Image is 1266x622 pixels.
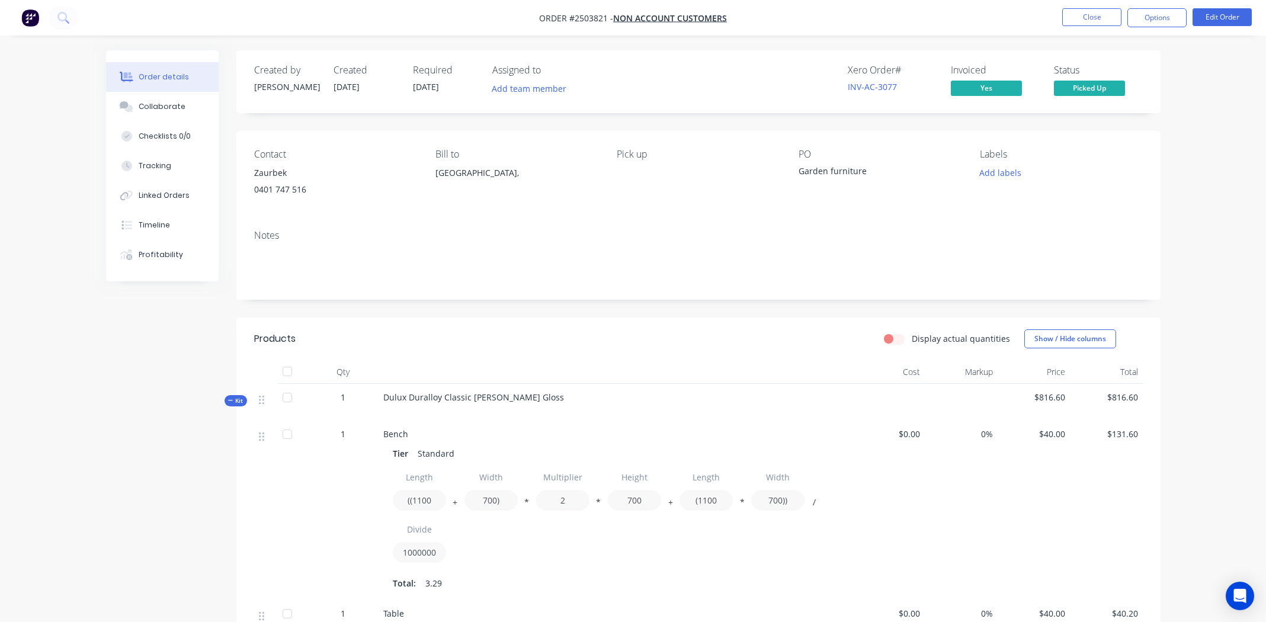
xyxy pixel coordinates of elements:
[665,500,677,509] button: +
[449,500,461,509] button: +
[1054,81,1125,98] button: Picked Up
[393,542,446,563] input: Value
[485,81,572,97] button: Add team member
[930,607,993,620] span: 0%
[1054,81,1125,95] span: Picked Up
[536,490,589,511] input: Value
[1062,8,1121,26] button: Close
[106,62,219,92] button: Order details
[464,467,518,488] input: Label
[139,101,185,112] div: Collaborate
[799,165,947,181] div: Garden furniture
[799,149,961,160] div: PO
[998,360,1071,384] div: Price
[106,181,219,210] button: Linked Orders
[1075,391,1138,403] span: $816.60
[383,428,408,440] span: Bench
[106,121,219,151] button: Checklists 0/0
[1075,428,1138,440] span: $131.60
[680,490,733,511] input: Value
[383,608,404,619] span: Table
[425,577,442,589] span: 3.29
[608,467,661,488] input: Label
[852,360,925,384] div: Cost
[139,220,170,230] div: Timeline
[751,467,805,488] input: Label
[383,392,564,403] span: Dulux Duralloy Classic [PERSON_NAME] Gloss
[980,149,1142,160] div: Labels
[228,396,243,405] span: Kit
[951,65,1040,76] div: Invoiced
[930,428,993,440] span: 0%
[1193,8,1252,26] button: Edit Order
[539,12,613,24] span: Order #2503821 -
[413,81,439,92] span: [DATE]
[106,151,219,181] button: Tracking
[334,81,360,92] span: [DATE]
[857,428,921,440] span: $0.00
[106,240,219,270] button: Profitability
[139,161,171,171] div: Tracking
[848,65,937,76] div: Xero Order #
[1075,607,1138,620] span: $40.20
[925,360,998,384] div: Markup
[613,12,727,24] a: Non account customers
[341,607,345,620] span: 1
[464,490,518,511] input: Value
[254,65,319,76] div: Created by
[254,149,416,160] div: Contact
[435,165,598,203] div: [GEOGRAPHIC_DATA],
[857,607,921,620] span: $0.00
[1226,582,1254,610] div: Open Intercom Messenger
[1070,360,1143,384] div: Total
[435,149,598,160] div: Bill to
[254,181,416,198] div: 0401 747 516
[435,165,598,181] div: [GEOGRAPHIC_DATA],
[393,445,413,462] div: Tier
[973,165,1028,181] button: Add labels
[139,72,189,82] div: Order details
[341,391,345,403] span: 1
[393,519,446,540] input: Label
[808,500,820,509] button: /
[1002,607,1066,620] span: $40.00
[951,81,1022,95] span: Yes
[1024,329,1116,348] button: Show / Hide columns
[1054,65,1143,76] div: Status
[912,332,1010,345] label: Display actual quantities
[413,65,478,76] div: Required
[1127,8,1187,27] button: Options
[334,65,399,76] div: Created
[680,467,733,488] input: Label
[254,81,319,93] div: [PERSON_NAME]
[106,92,219,121] button: Collaborate
[254,165,416,203] div: Zaurbek0401 747 516
[751,490,805,511] input: Value
[307,360,379,384] div: Qty
[225,395,247,406] div: Kit
[492,65,611,76] div: Assigned to
[393,467,446,488] input: Label
[608,490,661,511] input: Value
[254,165,416,181] div: Zaurbek
[413,445,459,462] div: Standard
[393,577,416,589] span: Total:
[139,190,190,201] div: Linked Orders
[106,210,219,240] button: Timeline
[254,332,296,346] div: Products
[492,81,573,97] button: Add team member
[536,467,589,488] input: Label
[1002,428,1066,440] span: $40.00
[139,131,191,142] div: Checklists 0/0
[848,81,897,92] a: INV-AC-3077
[21,9,39,27] img: Factory
[139,249,183,260] div: Profitability
[393,490,446,511] input: Value
[1002,391,1066,403] span: $816.60
[617,149,779,160] div: Pick up
[341,428,345,440] span: 1
[254,230,1143,241] div: Notes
